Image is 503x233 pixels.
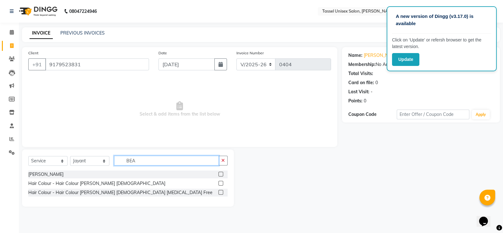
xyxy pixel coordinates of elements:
[375,79,378,86] div: 0
[371,89,373,95] div: -
[348,61,494,68] div: No Active Membership
[28,180,165,187] div: Hair Colour - Hair Colour [PERSON_NAME] [DEMOGRAPHIC_DATA]
[348,79,374,86] div: Card on file:
[348,70,373,77] div: Total Visits:
[28,58,46,70] button: +91
[348,89,369,95] div: Last Visit:
[392,37,491,50] p: Click on ‘Update’ or refersh browser to get the latest version.
[28,78,331,141] span: Select & add items from the list below
[364,52,399,59] a: [PERSON_NAME]
[396,13,488,27] p: A new version of Dingg (v3.17.0) is available
[45,58,149,70] input: Search by Name/Mobile/Email/Code
[158,50,167,56] label: Date
[28,50,38,56] label: Client
[477,208,497,227] iframe: chat widget
[392,53,419,66] button: Update
[28,189,213,196] div: Hair Colour - Hair Colour [PERSON_NAME] [DEMOGRAPHIC_DATA] [MEDICAL_DATA] Free
[69,3,97,20] b: 08047224946
[28,171,64,178] div: [PERSON_NAME]
[348,98,362,104] div: Points:
[30,28,53,39] a: INVOICE
[348,61,376,68] div: Membership:
[348,52,362,59] div: Name:
[16,3,59,20] img: logo
[114,156,219,165] input: Search or Scan
[348,111,397,118] div: Coupon Code
[397,110,469,119] input: Enter Offer / Coupon Code
[236,50,264,56] label: Invoice Number
[364,98,366,104] div: 0
[472,110,490,119] button: Apply
[60,30,105,36] a: PREVIOUS INVOICES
